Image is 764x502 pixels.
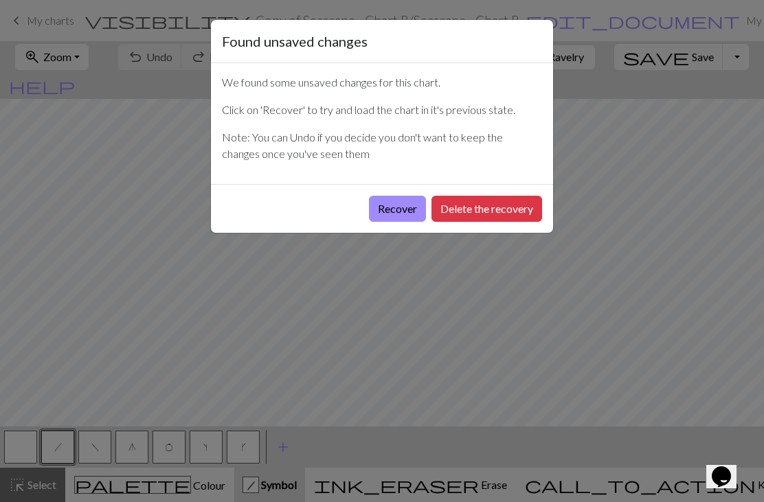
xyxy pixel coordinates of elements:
[431,196,542,222] button: Delete the recovery
[369,196,426,222] button: Recover
[706,447,750,488] iframe: chat widget
[222,102,542,118] p: Click on 'Recover' to try and load the chart in it's previous state.
[222,74,542,91] p: We found some unsaved changes for this chart.
[222,129,542,162] p: Note: You can Undo if you decide you don't want to keep the changes once you've seen them
[222,31,368,52] h5: Found unsaved changes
